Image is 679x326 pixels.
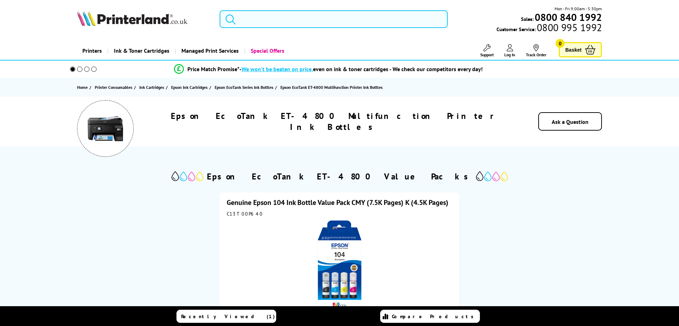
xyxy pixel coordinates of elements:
a: Basket 0 [559,42,602,57]
a: Ask a Question [552,118,588,125]
span: Price Match Promise* [187,65,239,73]
a: Special Offers [244,42,290,60]
a: Printerland Logo [77,11,211,28]
a: Compare Products [380,310,480,323]
span: Ink & Toner Cartridges [114,42,169,60]
span: Basket [565,45,581,55]
span: Epson EcoTank Series Ink Bottles [215,84,273,91]
img: Printerland Logo [77,11,187,26]
a: Ink & Toner Cartridges [107,42,175,60]
a: 0800 840 1992 [534,14,602,21]
div: C13T00P640 [227,211,452,217]
h2: Epson EcoTank ET-4800 Value Packs [207,171,472,182]
a: Printers [77,42,107,60]
span: Mon - Fri 9:00am - 5:30pm [555,5,602,12]
span: Compare Products [392,313,477,320]
a: Managed Print Services [175,42,244,60]
a: Recently Viewed (1) [176,310,276,323]
span: Support [480,52,494,57]
span: Log In [504,52,515,57]
span: Printer Consumables [95,84,132,91]
a: Log In [504,44,515,57]
span: We won’t be beaten on price, [242,65,313,73]
a: Genuine Epson 104 Ink Bottle Value Pack CMY (7.5K Pages) K (4.5K Pages) [227,198,448,207]
b: 0800 840 1992 [535,11,602,24]
h1: Epson EcoTank ET-4800 Multifunction Printer Ink Bottles [155,110,512,132]
span: Epson EcoTank ET-4800 Multifunction Printer Ink Bottles [280,85,383,90]
span: Recently Viewed (1) [181,313,275,320]
span: Sales: [521,16,534,22]
span: Epson Ink Cartridges [171,84,208,91]
img: Epson 104 Ink Bottle Value Pack CMY (7.5K Pages) K (4.5K Pages) [295,221,384,309]
span: Customer Service: [497,24,602,33]
span: Ink Cartridges [139,84,164,91]
a: Printer Consumables [95,84,134,91]
a: Track Order [526,44,546,57]
a: Support [480,44,494,57]
a: Epson Ink Cartridges [171,84,209,91]
a: Ink Cartridges [139,84,166,91]
a: Epson EcoTank Series Ink Bottles [215,84,275,91]
span: 0 [556,39,564,48]
a: Home [77,84,89,91]
span: 0800 995 1992 [536,24,602,31]
img: Epson EcoTank ET-4800 Multifunction Printer Ink Bottles [88,111,123,146]
div: - even on ink & toner cartridges - We check our competitors every day! [239,65,483,73]
li: modal_Promise [60,63,597,75]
